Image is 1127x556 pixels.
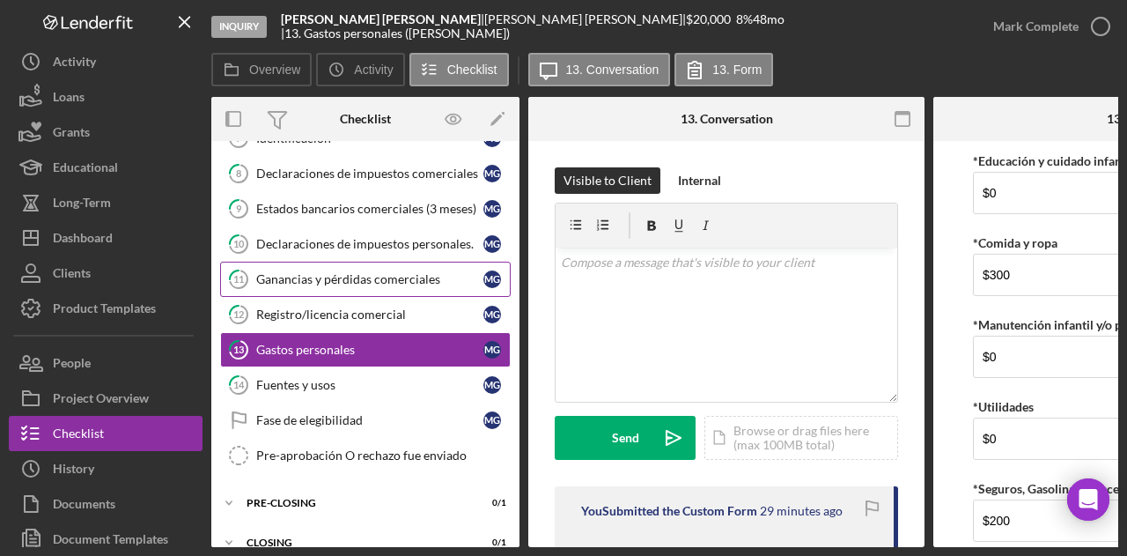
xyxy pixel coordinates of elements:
button: Send [555,416,696,460]
button: Visible to Client [555,167,660,194]
div: Documents [53,486,115,526]
button: Educational [9,150,203,185]
button: Grants [9,115,203,150]
button: Activity [9,44,203,79]
button: Mark Complete [976,9,1118,44]
div: M G [483,411,501,429]
div: Activity [53,44,96,84]
div: Ganancias y pérdidas comerciales [256,272,483,286]
tspan: 13 [233,344,244,355]
div: M G [483,271,501,288]
tspan: 10 [233,238,245,249]
button: History [9,451,203,486]
div: Pre-Closing [247,498,462,508]
tspan: 8 [236,167,241,179]
div: 48 mo [753,12,784,26]
tspan: 12 [233,308,244,320]
div: Product Templates [53,291,156,330]
label: Activity [354,63,393,77]
a: 11Ganancias y pérdidas comercialesMG [220,262,511,297]
div: Checklist [53,416,104,456]
div: Inquiry [211,16,267,38]
tspan: 7 [236,132,242,144]
div: Internal [678,167,721,194]
div: Closing [247,537,462,548]
button: Product Templates [9,291,203,326]
tspan: 9 [236,203,242,214]
div: Registro/licencia comercial [256,308,483,322]
b: [PERSON_NAME] [PERSON_NAME] [281,11,481,26]
div: You Submitted the Custom Form [581,504,757,518]
div: 0 / 1 [475,537,506,548]
div: Educational [53,150,118,189]
tspan: 14 [233,379,245,390]
button: 13. Form [674,53,773,86]
label: Checklist [447,63,497,77]
a: Pre-aprobación O rechazo fue enviado [220,438,511,473]
button: Documents [9,486,203,522]
div: M G [483,165,501,182]
div: M G [483,306,501,323]
button: Dashboard [9,220,203,256]
div: [PERSON_NAME] [PERSON_NAME] | [484,12,686,26]
a: Checklist [9,416,203,451]
a: 8Declaraciones de impuestos comercialesMG [220,156,511,191]
button: Long-Term [9,185,203,220]
a: 10Declaraciones de impuestos personales.MG [220,226,511,262]
button: Checklist [409,53,509,86]
div: Visible to Client [563,167,652,194]
div: Project Overview [53,381,149,420]
button: Internal [669,167,730,194]
div: Open Intercom Messenger [1067,478,1109,521]
a: Fase de elegibilidadMG [220,403,511,438]
label: Overview [249,63,300,77]
div: Declaraciones de impuestos comerciales [256,167,483,181]
label: *Comida y ropa [973,235,1057,250]
div: 13. Conversation [681,112,773,126]
div: | 13. Gastos personales ([PERSON_NAME]) [281,26,510,41]
div: M G [483,235,501,253]
div: Fuentes y usos [256,378,483,392]
div: Declaraciones de impuestos personales. [256,237,483,251]
label: 13. Conversation [566,63,659,77]
div: 8 % [736,12,753,26]
button: Project Overview [9,381,203,416]
a: Loans [9,79,203,115]
div: Loans [53,79,85,119]
a: 12Registro/licencia comercialMG [220,297,511,332]
div: Long-Term [53,185,111,225]
span: $20,000 [686,11,731,26]
div: Mark Complete [993,9,1079,44]
label: 13. Form [712,63,762,77]
time: 2025-09-04 18:11 [760,504,843,518]
div: 0 / 1 [475,498,506,508]
div: M G [483,341,501,359]
button: Clients [9,256,203,291]
div: Dashboard [53,220,113,260]
div: Estados bancarios comerciales (3 meses) [256,202,483,216]
div: Fase de elegibilidad [256,413,483,427]
div: Gastos personales [256,343,483,357]
a: 14Fuentes y usosMG [220,367,511,403]
button: People [9,345,203,381]
a: 9Estados bancarios comerciales (3 meses)MG [220,191,511,226]
button: Overview [211,53,312,86]
div: Grants [53,115,90,154]
div: Clients [53,256,91,295]
a: 13Gastos personalesMG [220,332,511,367]
div: Pre-aprobación O rechazo fue enviado [256,449,510,463]
div: M G [483,200,501,218]
div: | [281,12,484,26]
div: Send [612,416,639,460]
div: M G [483,376,501,394]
